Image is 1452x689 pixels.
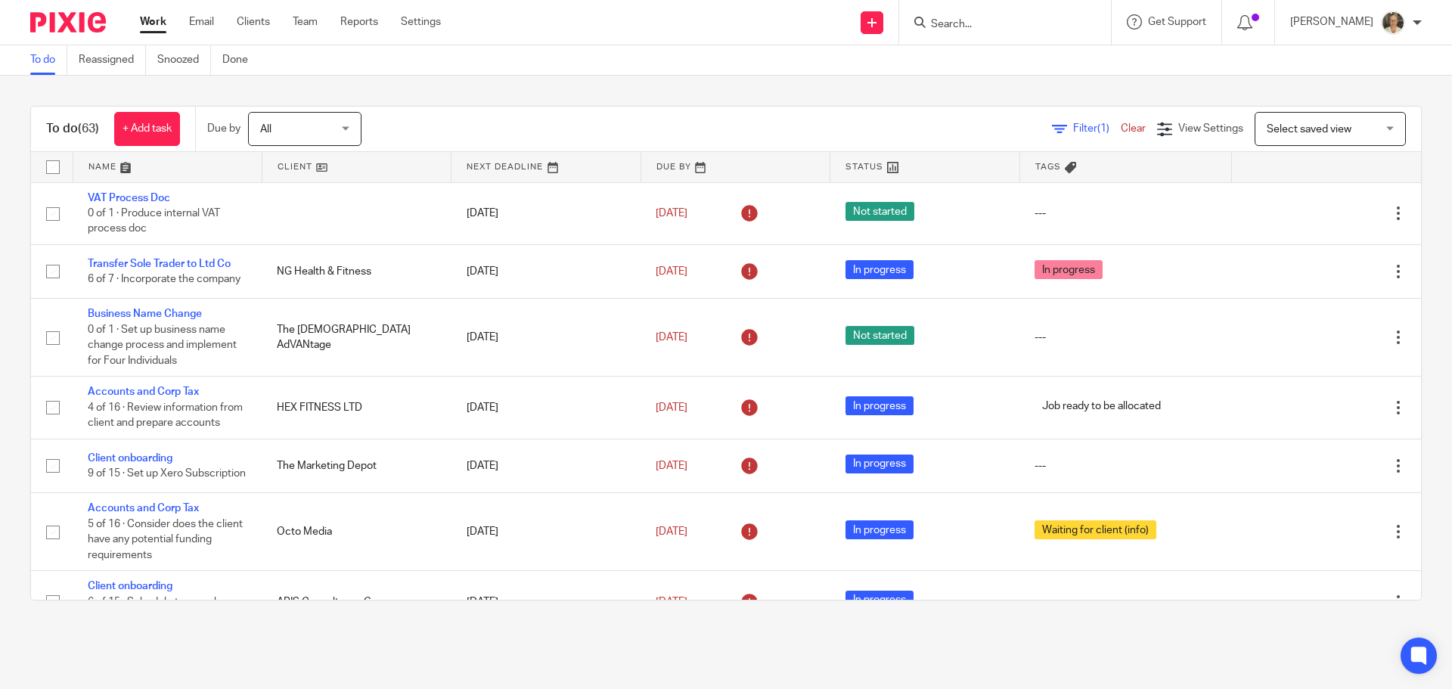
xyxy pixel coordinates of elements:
[845,326,914,345] span: Not started
[845,455,914,473] span: In progress
[262,493,451,571] td: Octo Media
[262,571,451,633] td: APIS Consultancy Group
[845,591,914,610] span: In progress
[1035,163,1061,171] span: Tags
[262,244,451,298] td: NG Health & Fitness
[88,208,220,234] span: 0 of 1 · Produce internal VAT process doc
[88,193,170,203] a: VAT Process Doc
[88,259,231,269] a: Transfer Sole Trader to Ltd Co
[1290,14,1373,29] p: [PERSON_NAME]
[451,439,641,492] td: [DATE]
[845,202,914,221] span: Not started
[1035,206,1216,221] div: ---
[222,45,259,75] a: Done
[656,461,687,471] span: [DATE]
[114,112,180,146] a: + Add task
[1267,124,1351,135] span: Select saved view
[1073,123,1121,134] span: Filter
[656,266,687,277] span: [DATE]
[656,332,687,343] span: [DATE]
[237,14,270,29] a: Clients
[451,182,641,244] td: [DATE]
[845,396,914,415] span: In progress
[293,14,318,29] a: Team
[88,503,199,514] a: Accounts and Corp Tax
[1035,594,1216,610] div: ---
[30,45,67,75] a: To do
[1381,11,1405,35] img: Pete%20with%20glasses.jpg
[401,14,441,29] a: Settings
[88,402,243,429] span: 4 of 16 · Review information from client and prepare accounts
[656,526,687,537] span: [DATE]
[1121,123,1146,134] a: Clear
[88,274,240,284] span: 6 of 7 · Incorporate the company
[451,493,641,571] td: [DATE]
[260,124,271,135] span: All
[262,439,451,492] td: The Marketing Depot
[845,260,914,279] span: In progress
[88,453,172,464] a: Client onboarding
[1035,520,1156,539] span: Waiting for client (info)
[656,208,687,219] span: [DATE]
[88,324,237,366] span: 0 of 1 · Set up business name change process and implement for Four Individuals
[140,14,166,29] a: Work
[189,14,214,29] a: Email
[845,520,914,539] span: In progress
[1035,396,1168,415] span: Job ready to be allocated
[451,299,641,377] td: [DATE]
[451,571,641,633] td: [DATE]
[88,597,219,623] span: 6 of 15 · Schedule two week check In
[1148,17,1206,27] span: Get Support
[88,309,202,319] a: Business Name Change
[46,121,99,137] h1: To do
[1178,123,1243,134] span: View Settings
[30,12,106,33] img: Pixie
[1097,123,1109,134] span: (1)
[340,14,378,29] a: Reports
[656,402,687,413] span: [DATE]
[262,377,451,439] td: HEX FITNESS LTD
[451,377,641,439] td: [DATE]
[79,45,146,75] a: Reassigned
[88,468,246,479] span: 9 of 15 · Set up Xero Subscription
[157,45,211,75] a: Snoozed
[207,121,240,136] p: Due by
[78,123,99,135] span: (63)
[1035,330,1216,345] div: ---
[88,581,172,591] a: Client onboarding
[451,244,641,298] td: [DATE]
[88,519,243,560] span: 5 of 16 · Consider does the client have any potential funding requirements
[1035,260,1103,279] span: In progress
[262,299,451,377] td: The [DEMOGRAPHIC_DATA] AdVANtage
[656,597,687,607] span: [DATE]
[1035,458,1216,473] div: ---
[929,18,1066,32] input: Search
[88,386,199,397] a: Accounts and Corp Tax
